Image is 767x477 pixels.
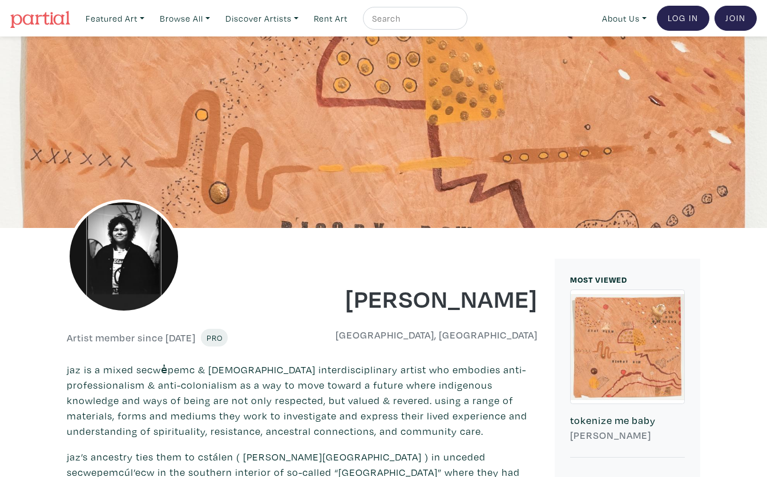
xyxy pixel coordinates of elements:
[206,332,223,343] span: Pro
[570,290,685,458] a: tokenize me baby [PERSON_NAME]
[309,7,353,30] a: Rent Art
[570,274,627,285] small: MOST VIEWED
[67,332,196,344] h6: Artist member since [DATE]
[80,7,150,30] a: Featured Art
[220,7,304,30] a: Discover Artists
[155,7,215,30] a: Browse All
[657,6,709,31] a: Log In
[597,7,652,30] a: About Us
[570,429,685,442] h6: [PERSON_NAME]
[67,199,181,313] img: phpThumb.php
[570,414,685,427] h6: tokenize me baby
[311,329,538,341] h6: [GEOGRAPHIC_DATA], [GEOGRAPHIC_DATA]
[311,283,538,313] h1: [PERSON_NAME]
[714,6,757,31] a: Join
[371,11,457,26] input: Search
[67,362,538,439] p: jaz is a mixed secwe̓pemc & [DEMOGRAPHIC_DATA] interdisciplinary artist who embodies anti-profess...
